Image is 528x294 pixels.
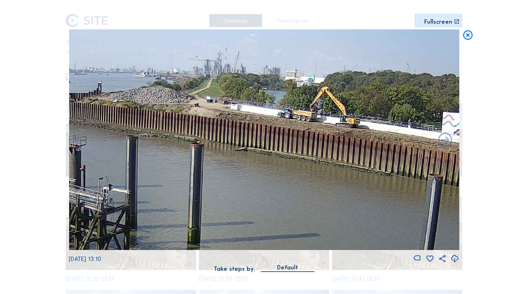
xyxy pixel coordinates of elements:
div: Fullscreen [424,19,452,25]
div: Default [277,263,298,272]
div: Take steps by: [214,266,255,272]
div: Default [260,263,314,271]
i: Back [437,132,454,149]
span: [DATE] 13:10 [69,256,101,262]
img: Image [69,29,459,250]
